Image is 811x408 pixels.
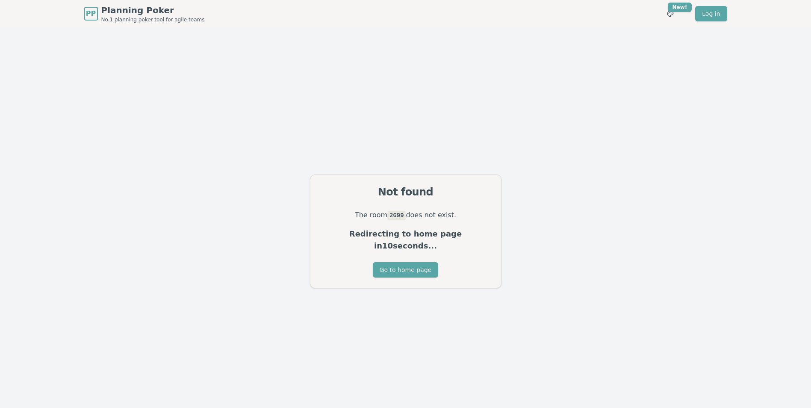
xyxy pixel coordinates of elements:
p: The room does not exist. [321,209,491,221]
a: PPPlanning PokerNo.1 planning poker tool for agile teams [84,4,205,23]
button: New! [663,6,678,21]
div: Not found [321,185,491,199]
button: Go to home page [373,262,438,278]
a: Log in [695,6,727,21]
code: 2699 [387,211,406,220]
span: Planning Poker [101,4,205,16]
p: Redirecting to home page in 10 seconds... [321,228,491,252]
span: PP [86,9,96,19]
span: No.1 planning poker tool for agile teams [101,16,205,23]
div: New! [668,3,692,12]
